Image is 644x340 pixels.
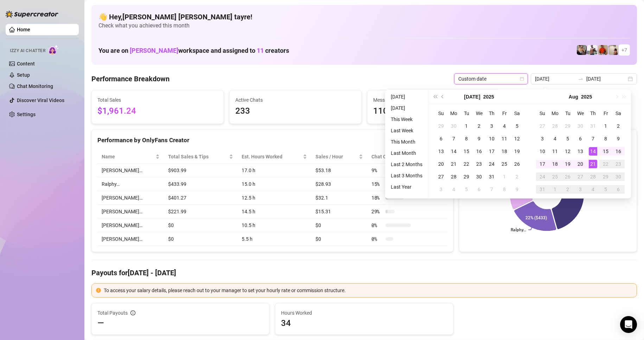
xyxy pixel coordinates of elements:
[437,185,445,194] div: 3
[473,183,485,196] td: 2025-08-06
[485,183,498,196] td: 2025-08-07
[315,153,357,160] span: Sales / Hour
[599,132,612,145] td: 2025-08-08
[17,112,36,117] a: Settings
[462,185,471,194] div: 5
[538,172,547,181] div: 24
[473,145,485,158] td: 2025-07-16
[437,172,445,181] div: 27
[388,126,425,135] li: Last Week
[511,107,523,120] th: Sa
[447,183,460,196] td: 2025-08-04
[538,134,547,143] div: 3
[535,75,575,83] input: Start date
[6,11,58,18] img: logo-BBDzfeDw.svg
[437,122,445,130] div: 29
[435,107,447,120] th: Su
[437,147,445,156] div: 13
[97,136,447,145] div: Performance by OnlyFans Creator
[473,107,485,120] th: We
[563,147,572,156] div: 12
[237,191,311,205] td: 12.5 h
[500,147,509,156] div: 18
[601,172,610,181] div: 29
[475,134,483,143] div: 9
[551,185,559,194] div: 1
[449,172,458,181] div: 28
[485,132,498,145] td: 2025-07-10
[281,309,447,317] span: Hours Worked
[97,309,128,317] span: Total Payouts
[449,134,458,143] div: 7
[599,183,612,196] td: 2025-09-05
[599,170,612,183] td: 2025-08-29
[500,134,509,143] div: 11
[473,120,485,132] td: 2025-07-02
[435,120,447,132] td: 2025-06-29
[130,310,135,315] span: info-circle
[388,138,425,146] li: This Month
[577,45,587,55] img: George
[498,145,511,158] td: 2025-07-18
[460,145,473,158] td: 2025-07-15
[97,205,164,219] td: [PERSON_NAME]…
[388,149,425,157] li: Last Month
[485,107,498,120] th: Th
[601,147,610,156] div: 15
[460,107,473,120] th: Tu
[449,160,458,168] div: 21
[574,132,587,145] td: 2025-08-06
[511,158,523,170] td: 2025-07-26
[500,172,509,181] div: 1
[473,170,485,183] td: 2025-07-30
[536,145,549,158] td: 2025-08-10
[447,145,460,158] td: 2025-07-14
[475,122,483,130] div: 2
[311,232,367,246] td: $0
[549,170,561,183] td: 2025-08-25
[498,170,511,183] td: 2025-08-01
[449,147,458,156] div: 14
[449,185,458,194] div: 4
[462,134,471,143] div: 8
[237,164,311,177] td: 17.0 h
[612,183,625,196] td: 2025-09-06
[164,177,237,191] td: $433.99
[439,90,447,104] button: Previous month (PageUp)
[235,96,356,104] span: Active Chats
[511,183,523,196] td: 2025-08-09
[608,45,618,55] img: Ralphy
[388,115,425,124] li: This Week
[485,145,498,158] td: 2025-07-17
[538,147,547,156] div: 10
[164,219,237,232] td: $0
[373,105,493,118] span: 1103
[598,45,608,55] img: Justin
[462,147,471,156] div: 15
[257,47,264,54] span: 11
[97,96,218,104] span: Total Sales
[612,107,625,120] th: Sa
[563,134,572,143] div: 5
[371,194,383,202] span: 18 %
[599,107,612,120] th: Fr
[367,150,447,164] th: Chat Conversion
[485,120,498,132] td: 2025-07-03
[549,183,561,196] td: 2025-09-01
[561,120,574,132] td: 2025-07-29
[447,132,460,145] td: 2025-07-07
[487,134,496,143] div: 10
[464,90,480,104] button: Choose a month
[589,172,597,181] div: 28
[97,177,164,191] td: Ralphy…
[614,134,623,143] div: 9
[549,107,561,120] th: Mo
[614,147,623,156] div: 16
[371,153,438,160] span: Chat Conversion
[538,185,547,194] div: 31
[538,160,547,168] div: 17
[371,180,383,188] span: 15 %
[549,145,561,158] td: 2025-08-11
[487,172,496,181] div: 31
[475,160,483,168] div: 23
